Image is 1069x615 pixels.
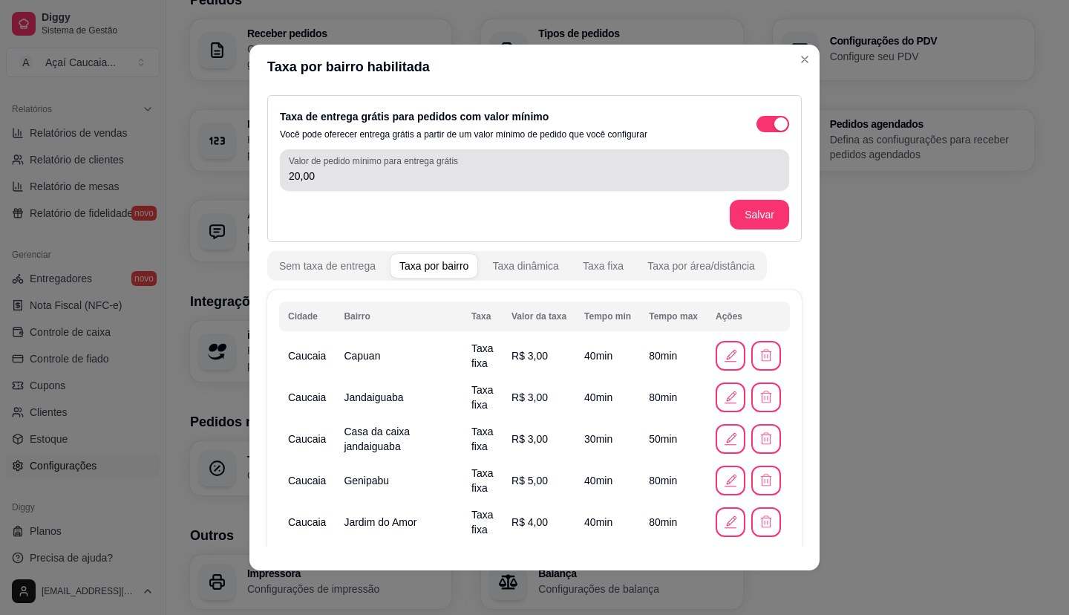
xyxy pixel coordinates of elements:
[335,302,462,331] th: Bairro
[575,460,640,501] td: 40 min
[575,377,640,418] td: 40 min
[462,302,503,331] th: Taxa
[492,258,559,273] div: Taxa dinâmica
[575,501,640,543] td: 40 min
[280,111,549,123] label: Taxa de entrega grátis para pedidos com valor mínimo
[511,391,548,403] span: R$ 3,00
[399,258,468,273] div: Taxa por bairro
[249,45,820,89] header: Taxa por bairro habilitada
[511,350,548,362] span: R$ 3,00
[288,475,326,487] span: Caucaia
[640,418,707,460] td: 50 min
[471,426,494,452] span: Taxa fixa
[511,475,548,487] span: R$ 5,00
[640,543,707,585] td: 60 min
[511,433,548,445] span: R$ 3,00
[288,391,326,403] span: Caucaia
[640,302,707,331] th: Tempo max
[575,418,640,460] td: 30 min
[640,501,707,543] td: 80 min
[288,433,326,445] span: Caucaia
[471,384,494,411] span: Taxa fixa
[707,302,790,331] th: Ações
[575,543,640,585] td: 30 min
[575,302,640,331] th: Tempo min
[471,509,494,536] span: Taxa fixa
[471,342,494,369] span: Taxa fixa
[280,128,647,140] p: Você pode oferecer entrega grátis a partir de um valor mínimo de pedido que você configurar
[730,200,789,230] button: Salvar
[344,391,403,403] span: Jandaiguaba
[288,350,326,362] span: Caucaia
[640,335,707,377] td: 80 min
[793,48,817,71] button: Close
[511,516,548,528] span: R$ 4,00
[279,302,335,331] th: Cidade
[288,516,326,528] span: Caucaia
[344,516,416,528] span: Jardim do Amor
[640,377,707,418] td: 80 min
[289,169,780,183] input: Valor de pedido mínimo para entrega grátis
[344,350,380,362] span: Capuan
[503,302,575,331] th: Valor da taxa
[279,258,376,273] div: Sem taxa de entrega
[289,154,463,167] label: Valor de pedido mínimo para entrega grátis
[640,460,707,501] td: 80 min
[344,475,389,487] span: Genipabu
[575,335,640,377] td: 40 min
[471,467,494,494] span: Taxa fixa
[647,258,755,273] div: Taxa por área/distância
[583,258,624,273] div: Taxa fixa
[344,426,410,452] span: Casa da caixa jandaiguaba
